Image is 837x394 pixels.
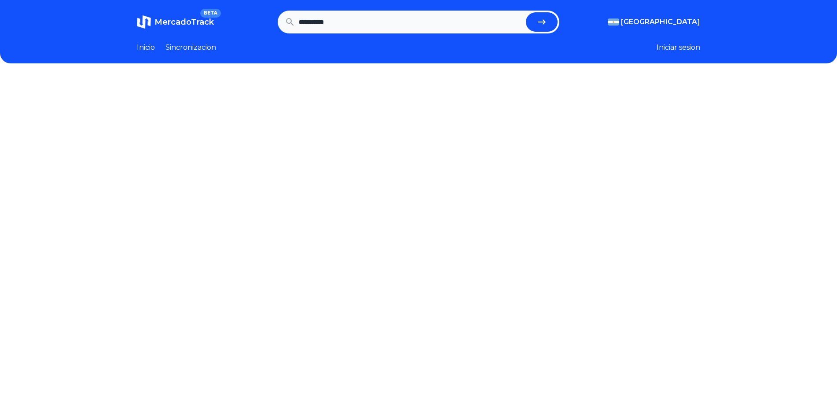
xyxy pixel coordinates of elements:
button: [GEOGRAPHIC_DATA] [608,17,700,27]
a: Sincronizacion [165,42,216,53]
span: MercadoTrack [154,17,214,27]
span: BETA [200,9,221,18]
button: Iniciar sesion [657,42,700,53]
img: MercadoTrack [137,15,151,29]
a: Inicio [137,42,155,53]
span: [GEOGRAPHIC_DATA] [621,17,700,27]
img: Argentina [608,18,619,26]
a: MercadoTrackBETA [137,15,214,29]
